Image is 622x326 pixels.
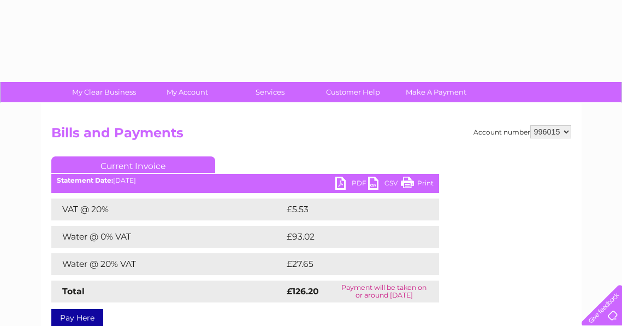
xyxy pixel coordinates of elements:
[51,253,284,275] td: Water @ 20% VAT
[51,199,284,220] td: VAT @ 20%
[308,82,398,102] a: Customer Help
[225,82,315,102] a: Services
[284,199,413,220] td: £5.53
[59,82,149,102] a: My Clear Business
[473,125,571,138] div: Account number
[51,156,215,173] a: Current Invoice
[401,177,434,193] a: Print
[287,286,319,296] strong: £126.20
[284,253,417,275] td: £27.65
[62,286,85,296] strong: Total
[51,177,439,184] div: [DATE]
[51,125,571,146] h2: Bills and Payments
[284,226,417,248] td: £93.02
[368,177,401,193] a: CSV
[51,226,284,248] td: Water @ 0% VAT
[142,82,232,102] a: My Account
[329,281,439,302] td: Payment will be taken on or around [DATE]
[335,177,368,193] a: PDF
[57,176,113,184] b: Statement Date:
[391,82,481,102] a: Make A Payment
